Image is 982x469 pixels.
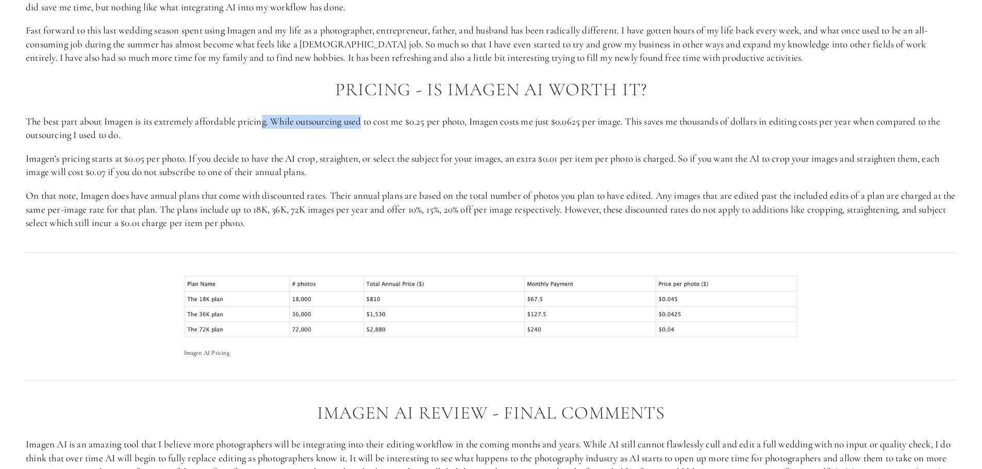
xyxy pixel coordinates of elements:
p: The best part about Imagen is its extremely affordable pricing. While outsourcing used to cost me... [26,115,956,142]
p: Imagen AI Pricing [184,348,798,358]
p: Imagen’s pricing starts at $0.05 per photo. If you decide to have the AI crop, straighten, or sel... [26,152,956,179]
p: On that note, Imagen does have annual plans that come with discounted rates. Their annual plans a... [26,189,956,230]
p: Fast forward to this last wedding season spent using Imagen and my life as a photographer, entrep... [26,24,956,65]
h2: Pricing - Is Imagen AI worth it? [26,80,956,100]
h2: Imagen AI Review - Final Comments [26,403,956,423]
